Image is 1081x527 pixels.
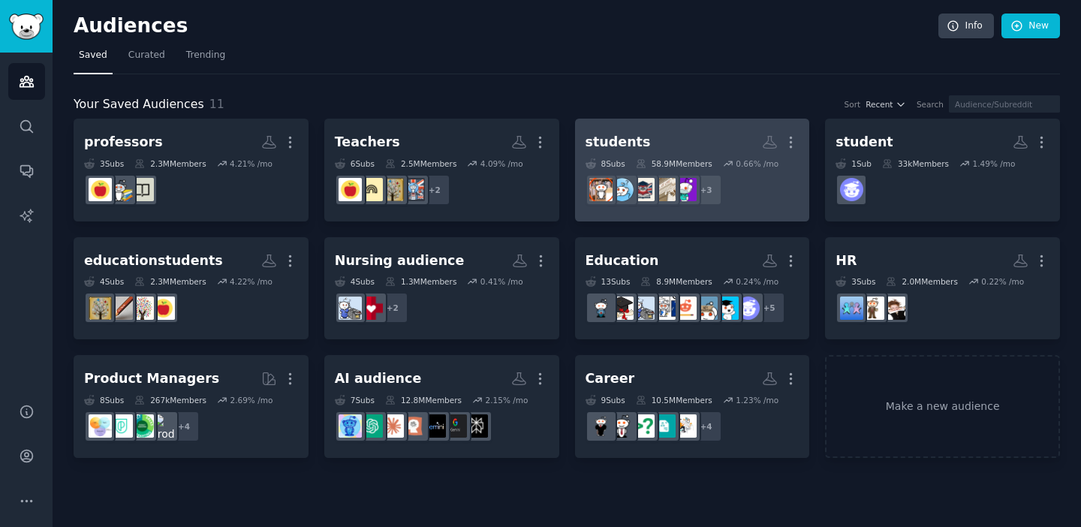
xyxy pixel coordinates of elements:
[836,133,893,152] div: student
[152,297,175,320] img: Teachers
[128,49,165,62] span: Curated
[589,414,613,438] img: careerguidance
[480,158,523,169] div: 4.09 % /mo
[74,14,938,38] h2: Audiences
[586,276,631,287] div: 13 Sub s
[335,369,422,388] div: AI audience
[575,119,810,221] a: students8Subs58.9MMembers0.66% /mo+3medicalschoolLawStudentsPHUKUniversityStudentsAskRedditIntern...
[715,297,739,320] img: studytips
[131,178,154,201] img: AskProfessors
[736,395,778,405] div: 1.23 % /mo
[736,158,778,169] div: 0.66 % /mo
[84,133,163,152] div: professors
[131,297,154,320] img: ESL_Teachers
[589,297,613,320] img: CollegeRant
[84,276,124,287] div: 4 Sub s
[882,297,905,320] img: Ask_HR
[836,158,872,169] div: 1 Sub
[402,414,425,438] img: claude
[79,49,107,62] span: Saved
[631,297,655,320] img: nursing
[673,297,697,320] img: CollegeEssays
[335,133,400,152] div: Teachers
[209,97,224,111] span: 11
[360,297,383,320] img: StudentNurse
[152,414,175,438] img: ProductManagerSchool
[134,276,206,287] div: 2.3M Members
[652,414,676,438] img: jobs
[110,414,133,438] img: ProductMgmt
[335,251,465,270] div: Nursing audience
[575,355,810,458] a: Career9Subs10.5MMembers1.23% /mo+4RemoteJobsjobscscareerquestionsCareer_Advicecareerguidance
[377,292,408,324] div: + 2
[74,237,309,340] a: educationstudents4Subs2.3MMembers4.22% /moTeachersESL_TeachersELATeachersteaching
[84,395,124,405] div: 8 Sub s
[631,414,655,438] img: cscareerquestions
[610,297,634,320] img: highschool
[360,414,383,438] img: ChatGPT
[480,276,523,287] div: 0.41 % /mo
[131,414,154,438] img: ProductMarketing
[423,414,446,438] img: Bard
[230,395,273,405] div: 2.69 % /mo
[186,49,225,62] span: Trending
[845,99,861,110] div: Sort
[691,174,722,206] div: + 3
[589,178,613,201] img: InternationalStudents
[123,44,170,74] a: Curated
[486,395,528,405] div: 2.15 % /mo
[84,369,219,388] div: Product Managers
[736,297,760,320] img: Student
[385,158,456,169] div: 2.5M Members
[836,276,875,287] div: 3 Sub s
[586,133,651,152] div: students
[836,251,857,270] div: HR
[465,414,488,438] img: perplexity_ai
[691,411,722,442] div: + 4
[694,297,718,320] img: GetStudying
[444,414,467,438] img: GeminiAI
[89,297,112,320] img: teaching
[385,276,456,287] div: 1.3M Members
[981,276,1024,287] div: 0.22 % /mo
[652,297,676,320] img: school
[84,251,223,270] div: educationstudents
[949,95,1060,113] input: Audience/Subreddit
[134,395,206,405] div: 267k Members
[74,95,204,114] span: Your Saved Audiences
[586,251,659,270] div: Education
[631,178,655,201] img: UKUniversityStudents
[360,178,383,201] img: AustralianTeachers
[89,178,112,201] img: Teachers
[886,276,957,287] div: 2.0M Members
[825,119,1060,221] a: student1Sub33kMembers1.49% /moStudent
[736,276,778,287] div: 0.24 % /mo
[339,414,362,438] img: artificial
[110,178,133,201] img: Professors
[74,355,309,458] a: Product Managers8Subs267kMembers2.69% /mo+4ProductManagerSchoolProductMarketingProductMgmtProduct...
[882,158,949,169] div: 33k Members
[673,414,697,438] img: RemoteJobs
[402,178,425,201] img: TeachingUK
[973,158,1016,169] div: 1.49 % /mo
[230,158,273,169] div: 4.21 % /mo
[575,237,810,340] a: Education13Subs8.9MMembers0.24% /mo+5StudentstudytipsGetStudyingCollegeEssaysschoolnursinghighsch...
[335,158,375,169] div: 6 Sub s
[419,174,450,206] div: + 2
[168,411,200,442] div: + 4
[89,414,112,438] img: ProductManagement
[9,14,44,40] img: GummySearch logo
[673,178,697,201] img: medicalschool
[938,14,994,39] a: Info
[339,297,362,320] img: nursing
[74,44,113,74] a: Saved
[324,119,559,221] a: Teachers6Subs2.5MMembers4.09% /mo+2TeachingUKteachingAustralianTeachersTeachers
[230,276,273,287] div: 4.22 % /mo
[134,158,206,169] div: 2.3M Members
[324,237,559,340] a: Nursing audience4Subs1.3MMembers0.41% /mo+2StudentNursenursing
[840,178,863,201] img: Student
[636,395,712,405] div: 10.5M Members
[74,119,309,221] a: professors3Subs2.3MMembers4.21% /moAskProfessorsProfessorsTeachers
[640,276,712,287] div: 8.9M Members
[84,158,124,169] div: 3 Sub s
